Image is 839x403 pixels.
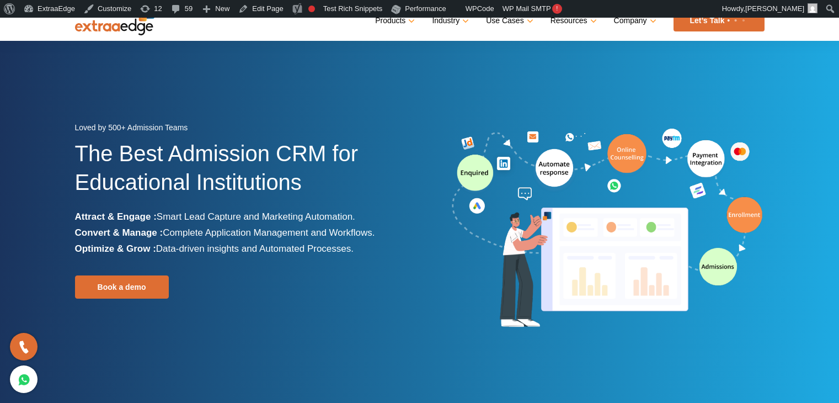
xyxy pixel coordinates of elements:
span: [PERSON_NAME] [745,4,804,13]
div: Loved by 500+ Admission Teams [75,120,412,139]
span: ! [552,4,562,14]
img: admission-software-home-page-header [450,126,765,332]
b: Optimize & Grow : [75,243,156,254]
a: Industry [432,13,467,29]
b: Convert & Manage : [75,227,163,238]
span: Complete Application Management and Workflows. [163,227,375,238]
a: Products [375,13,413,29]
span: Data-driven insights and Automated Processes. [156,243,354,254]
a: Company [614,13,654,29]
a: Resources [551,13,595,29]
h1: The Best Admission CRM for Educational Institutions [75,139,412,209]
a: Book a demo [75,275,169,299]
span: Smart Lead Capture and Marketing Automation. [157,211,355,222]
b: Attract & Engage : [75,211,157,222]
a: Use Cases [486,13,531,29]
a: Let’s Talk [674,10,765,31]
